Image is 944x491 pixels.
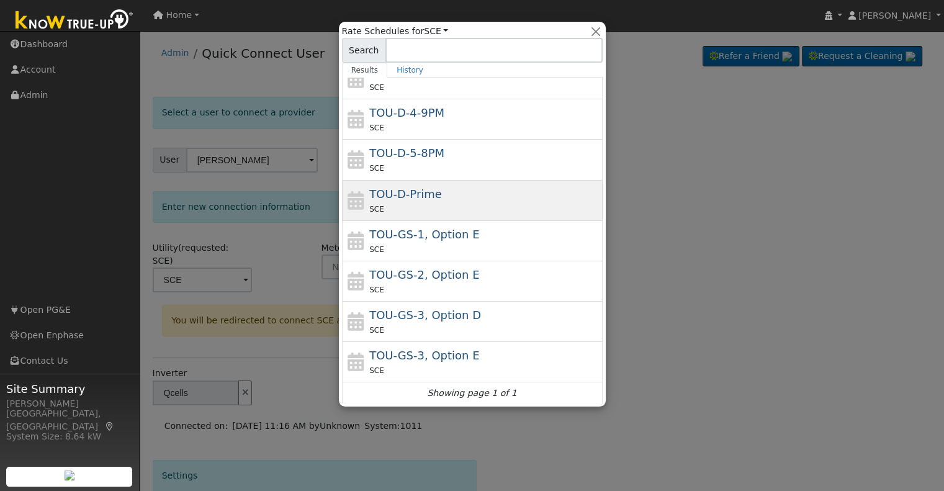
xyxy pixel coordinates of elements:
[9,7,140,35] img: Know True-Up
[369,187,442,200] span: TOU-D-Prime
[166,10,192,20] span: Home
[342,38,386,63] span: Search
[369,124,384,132] span: SCE
[342,63,388,78] a: Results
[369,146,444,160] span: TOU-D-5-8PM
[369,245,384,254] span: SCE
[369,349,479,362] span: TOU-GS-3, Option E
[387,63,433,78] a: History
[369,286,384,294] span: SCE
[65,471,74,480] img: retrieve
[369,366,384,375] span: SCE
[369,106,444,119] span: TOU-D-4-9PM
[369,205,384,214] span: SCE
[369,309,481,322] span: TOU-GS-3, Option D
[342,25,449,38] span: Rate Schedules for
[104,421,115,431] a: Map
[6,407,133,433] div: [GEOGRAPHIC_DATA], [GEOGRAPHIC_DATA]
[6,381,133,397] span: Site Summary
[6,430,133,443] div: System Size: 8.64 kW
[424,26,448,36] a: SCE
[369,164,384,173] span: SCE
[369,268,479,281] span: TOU-GS-2, Option E
[369,228,479,241] span: TOU-GS-1, Option E
[427,387,516,400] i: Showing page 1 of 1
[858,11,931,20] span: [PERSON_NAME]
[6,397,133,410] div: [PERSON_NAME]
[369,83,384,92] span: SCE
[369,326,384,335] span: SCE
